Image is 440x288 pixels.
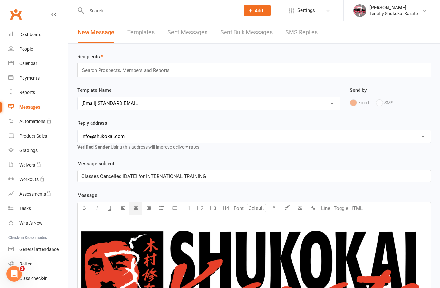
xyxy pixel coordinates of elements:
a: Clubworx [8,6,24,23]
div: Payments [19,75,40,81]
button: H2 [194,202,206,215]
button: U [103,202,116,215]
div: Waivers [19,162,35,168]
div: Dashboard [19,32,42,37]
a: Reports [8,85,68,100]
span: U [108,206,111,211]
span: Using this address will improve delivery rates. [77,144,201,149]
a: Gradings [8,143,68,158]
div: Tenafly Shukokai Karate [369,11,418,16]
a: Templates [127,21,155,43]
a: Automations [8,114,68,129]
a: Roll call [8,257,68,271]
div: People [19,46,33,52]
button: Line [319,202,332,215]
div: Workouts [19,177,39,182]
a: Payments [8,71,68,85]
input: Search Prospects, Members and Reports [81,66,176,74]
button: Add [244,5,271,16]
a: Workouts [8,172,68,187]
a: Sent Messages [167,21,207,43]
div: Reports [19,90,35,95]
div: Roll call [19,261,34,266]
button: Font [232,202,245,215]
span: Settings [297,3,315,18]
div: Automations [19,119,45,124]
button: H4 [219,202,232,215]
div: General attendance [19,247,59,252]
a: Messages [8,100,68,114]
span: Classes Cancelled [DATE] for INTERNATIONAL TRAINING [81,173,206,179]
a: Tasks [8,201,68,216]
div: Messages [19,104,40,110]
div: [PERSON_NAME] [369,5,418,11]
div: Tasks [19,206,31,211]
a: Product Sales [8,129,68,143]
a: Assessments [8,187,68,201]
button: H3 [206,202,219,215]
a: SMS Replies [285,21,318,43]
div: Assessments [19,191,51,197]
label: Send by [350,86,367,94]
a: Class kiosk mode [8,271,68,286]
strong: Verified Sender: [77,144,111,149]
button: H1 [181,202,194,215]
label: Template Name [77,86,111,94]
div: Calendar [19,61,37,66]
div: Gradings [19,148,38,153]
input: Search... [85,6,235,15]
label: Message [77,191,97,199]
label: Recipients [77,53,103,61]
input: Default [247,204,266,212]
a: Calendar [8,56,68,71]
button: Toggle HTML [332,202,364,215]
a: General attendance kiosk mode [8,242,68,257]
a: Waivers [8,158,68,172]
span: Add [255,8,263,13]
a: What's New [8,216,68,230]
img: thumb_image1695931792.png [353,4,366,17]
iframe: Intercom live chat [6,266,22,282]
label: Message subject [77,160,114,168]
div: What's New [19,220,43,226]
a: Sent Bulk Messages [220,21,273,43]
a: People [8,42,68,56]
span: 2 [20,266,25,271]
div: Product Sales [19,133,47,139]
label: Reply address [77,119,107,127]
div: Class check-in [19,276,48,281]
a: Dashboard [8,27,68,42]
a: New Message [78,21,114,43]
button: A [268,202,281,215]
